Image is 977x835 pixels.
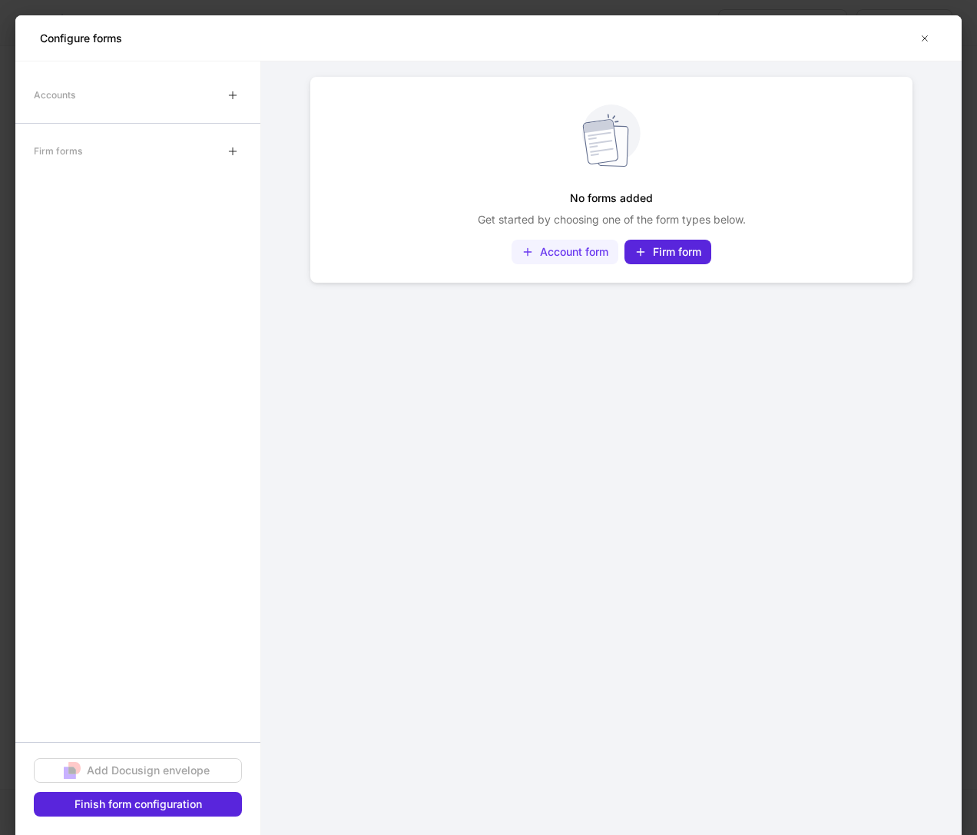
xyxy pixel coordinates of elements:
[87,763,210,778] div: Add Docusign envelope
[624,240,711,264] button: Firm form
[34,758,242,783] button: Add Docusign envelope
[75,797,202,812] div: Finish form configuration
[40,31,122,46] h5: Configure forms
[570,184,653,212] h5: No forms added
[478,212,746,227] p: Get started by choosing one of the form types below.
[512,240,618,264] button: Account form
[34,81,75,108] div: Accounts
[540,244,608,260] div: Account form
[653,244,701,260] div: Firm form
[34,138,82,164] div: Firm forms
[34,792,242,817] button: Finish form configuration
